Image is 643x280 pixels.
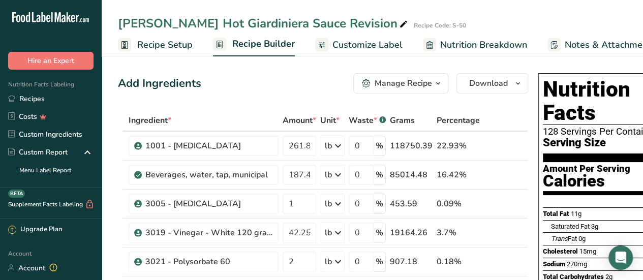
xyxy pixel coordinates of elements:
div: BETA [8,190,25,198]
span: Serving Size [543,137,606,149]
div: 118750.39 [390,140,433,152]
span: Fat [551,235,577,242]
span: Nutrition Breakdown [440,38,527,52]
span: Download [469,77,508,89]
div: [PERSON_NAME] Hot Giardiniera Sauce Revision [118,14,410,33]
span: 0g [578,235,586,242]
div: 19164.26 [390,227,433,239]
div: Upgrade Plan [8,225,62,235]
div: 0.09% [437,198,480,210]
div: Custom Report [8,147,68,158]
div: 3021 - Polysorbate 60 [145,256,272,268]
div: Open Intercom Messenger [608,245,633,270]
button: Hire an Expert [8,52,94,70]
a: Recipe Builder [213,33,295,57]
div: 907.18 [390,256,433,268]
span: Customize Label [332,38,403,52]
span: 11g [571,210,581,217]
div: 1001 - [MEDICAL_DATA] [145,140,272,152]
div: Recipe Code: S-50 [414,21,466,30]
span: Amount [283,114,316,127]
span: Ingredient [129,114,171,127]
span: Saturated Fat [551,223,590,230]
div: lb [325,169,332,181]
div: 85014.48 [390,169,433,181]
span: Unit [320,114,340,127]
div: 16.42% [437,169,480,181]
span: Grams [390,114,415,127]
span: Percentage [437,114,480,127]
div: 3005 - [MEDICAL_DATA] [145,198,272,210]
div: 22.93% [437,140,480,152]
div: lb [325,256,332,268]
div: 3019 - Vinegar - White 120 grain [145,227,272,239]
div: Calories [543,174,630,189]
button: Manage Recipe [353,73,448,94]
span: Recipe Setup [137,38,193,52]
span: 270mg [567,260,587,268]
div: Add Ingredients [118,75,201,92]
div: lb [325,198,332,210]
span: Sodium [543,260,565,268]
div: 453.59 [390,198,433,210]
span: Cholesterol [543,247,578,255]
div: Amount Per Serving [543,164,630,174]
div: lb [325,140,332,152]
a: Nutrition Breakdown [423,34,527,56]
span: 15mg [579,247,596,255]
div: Beverages, water, tap, municipal [145,169,272,181]
div: lb [325,227,332,239]
div: Manage Recipe [375,77,432,89]
i: Trans [551,235,568,242]
div: 0.18% [437,256,480,268]
a: Customize Label [315,34,403,56]
span: Recipe Builder [232,37,295,51]
span: 3g [591,223,598,230]
a: Recipe Setup [118,34,193,56]
span: Total Fat [543,210,569,217]
button: Download [456,73,528,94]
div: Waste [349,114,386,127]
div: 3.7% [437,227,480,239]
